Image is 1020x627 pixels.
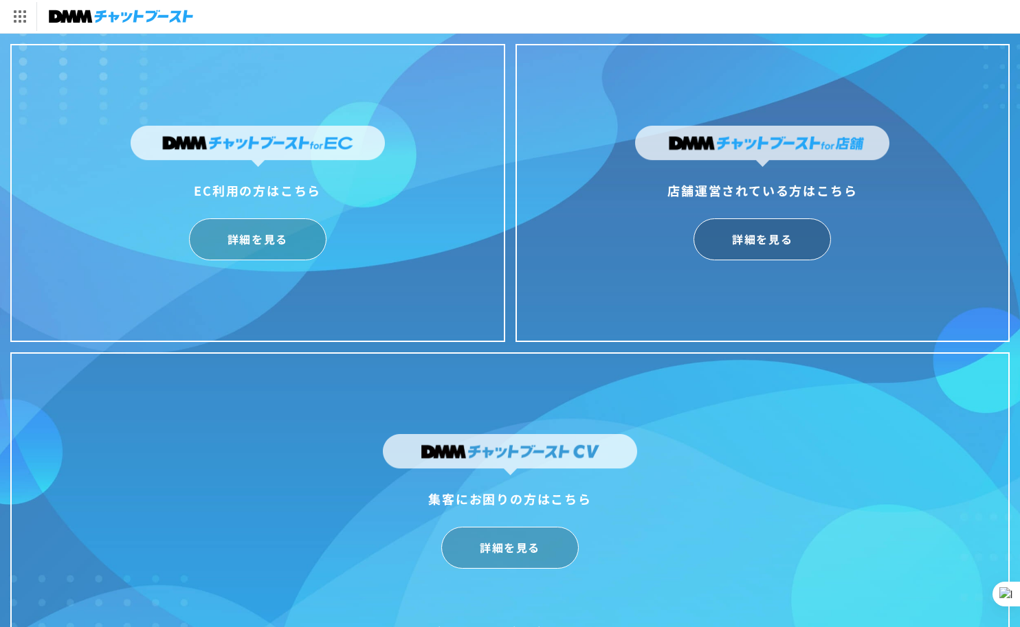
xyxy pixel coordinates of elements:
img: DMMチャットブーストforEC [131,126,385,167]
img: DMMチャットブーストfor店舗 [635,126,889,167]
img: チャットブースト [49,7,193,26]
a: 詳細を見る [189,218,326,260]
img: DMMチャットブーストCV [383,434,637,475]
div: 店舗運営されている方はこちら [635,179,889,201]
div: EC利用の方はこちら [131,179,385,201]
img: サービス [2,2,36,31]
a: 詳細を見る [441,527,579,569]
div: 集客にお困りの方はこちら [383,488,637,510]
a: 詳細を見る [694,218,831,260]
